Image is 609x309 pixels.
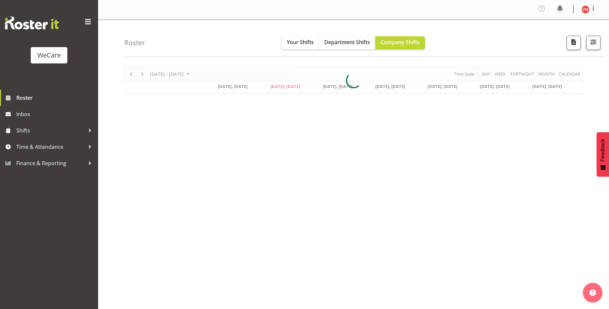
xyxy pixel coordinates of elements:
button: Department Shifts [319,36,375,49]
span: Department Shifts [324,39,370,46]
button: Feedback - Show survey [597,132,609,177]
button: Your Shifts [281,36,319,49]
button: Download a PDF of the roster according to the set date range. [567,36,581,50]
img: Rosterit website logo [5,16,59,29]
span: Company Shifts [381,39,420,46]
span: Your Shifts [287,39,314,46]
span: Shifts [16,126,85,135]
span: Finance & Reporting [16,158,85,168]
img: viktoriia-molchanova11567.jpg [582,6,589,13]
h4: Roster [124,39,145,46]
div: WeCare [37,50,61,60]
img: help-xxl-2.png [589,289,596,296]
button: Filter Shifts [586,36,601,50]
span: Time & Attendance [16,142,85,152]
button: Company Shifts [375,36,425,49]
span: Roster [16,93,95,103]
span: Inbox [16,109,95,119]
span: Feedback [600,139,606,162]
